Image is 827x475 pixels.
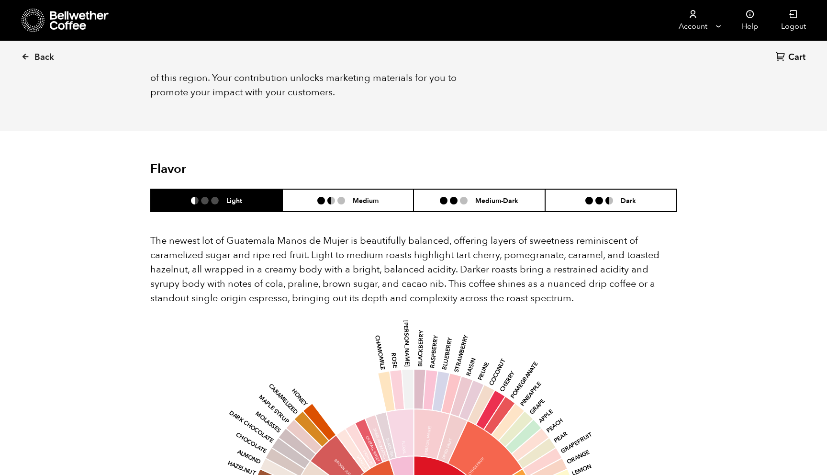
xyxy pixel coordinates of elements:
[150,162,326,177] h2: Flavor
[34,52,54,63] span: Back
[226,196,242,204] h6: Light
[475,196,518,204] h6: Medium-Dark
[621,196,636,204] h6: Dark
[150,234,677,305] p: The newest lot of Guatemala Manos de Mujer is beautifully balanced, offering layers of sweetness ...
[776,51,808,64] a: Cart
[788,52,805,63] span: Cart
[353,196,379,204] h6: Medium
